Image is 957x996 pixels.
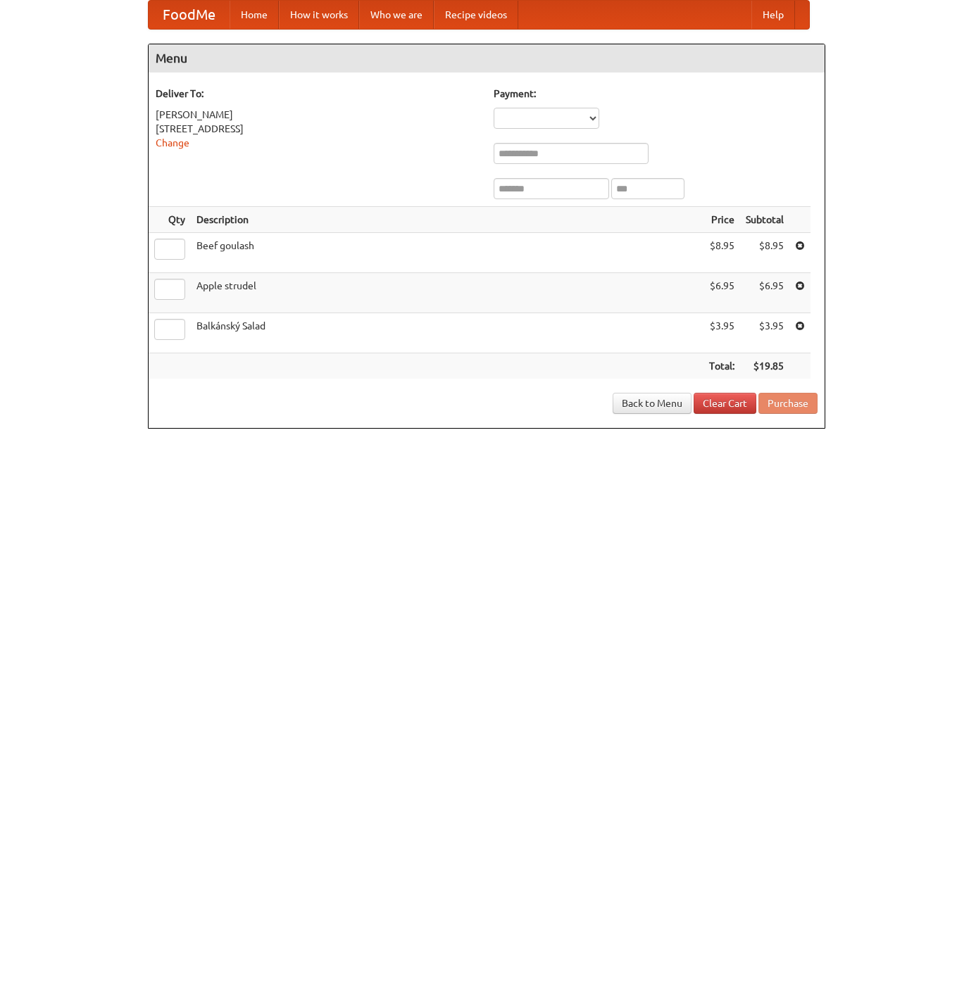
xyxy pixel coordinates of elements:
[149,44,825,73] h4: Menu
[156,137,189,149] a: Change
[156,87,480,101] h5: Deliver To:
[703,233,740,273] td: $8.95
[703,273,740,313] td: $6.95
[494,87,818,101] h5: Payment:
[156,122,480,136] div: [STREET_ADDRESS]
[740,313,789,353] td: $3.95
[359,1,434,29] a: Who we are
[149,1,230,29] a: FoodMe
[279,1,359,29] a: How it works
[191,313,703,353] td: Balkánský Salad
[740,273,789,313] td: $6.95
[156,108,480,122] div: [PERSON_NAME]
[758,393,818,414] button: Purchase
[191,233,703,273] td: Beef goulash
[613,393,692,414] a: Back to Menu
[751,1,795,29] a: Help
[703,207,740,233] th: Price
[230,1,279,29] a: Home
[191,273,703,313] td: Apple strudel
[703,313,740,353] td: $3.95
[694,393,756,414] a: Clear Cart
[703,353,740,379] th: Total:
[434,1,518,29] a: Recipe videos
[740,233,789,273] td: $8.95
[740,207,789,233] th: Subtotal
[740,353,789,379] th: $19.85
[191,207,703,233] th: Description
[149,207,191,233] th: Qty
